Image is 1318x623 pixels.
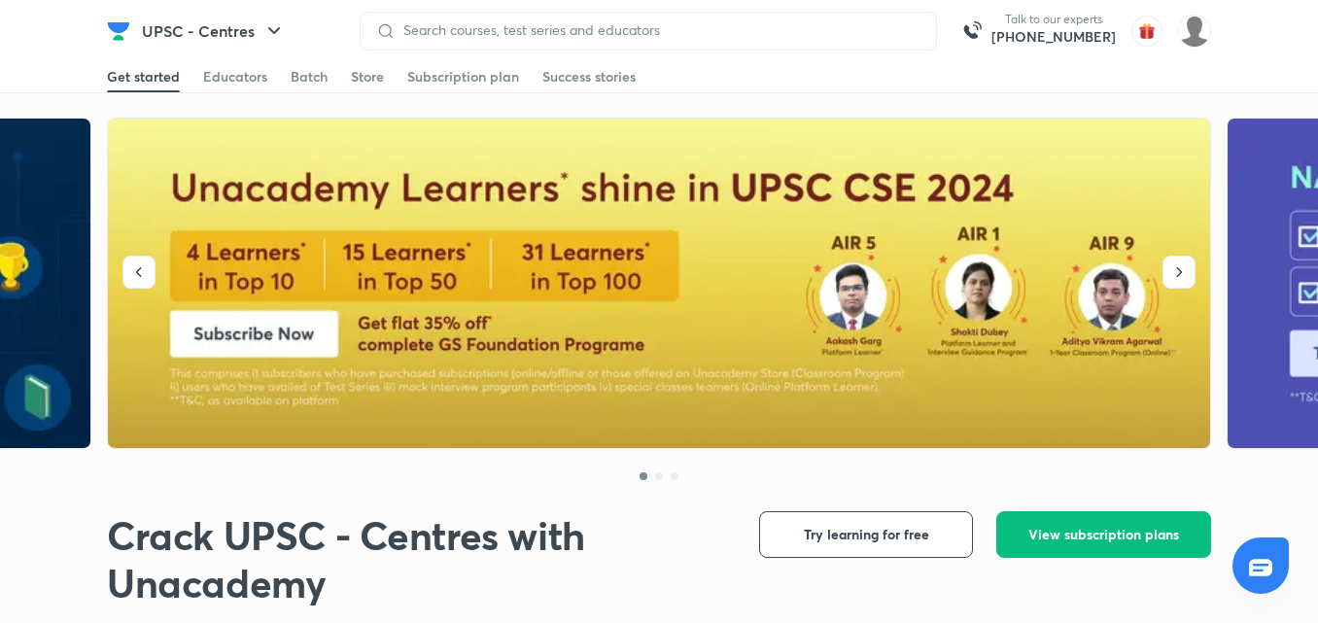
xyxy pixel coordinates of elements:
[542,67,636,87] div: Success stories
[991,27,1116,47] a: [PHONE_NUMBER]
[953,12,991,51] img: call-us
[407,61,519,92] a: Subscription plan
[107,19,130,43] img: Company Logo
[996,511,1211,558] button: View subscription plans
[991,12,1116,27] p: Talk to our experts
[203,61,267,92] a: Educators
[1178,15,1211,48] img: Abhijeet Srivastav
[396,22,920,38] input: Search courses, test series and educators
[759,511,973,558] button: Try learning for free
[107,511,728,606] h1: Crack UPSC - Centres with Unacademy
[291,61,328,92] a: Batch
[1028,525,1179,544] span: View subscription plans
[804,525,929,544] span: Try learning for free
[107,67,180,87] div: Get started
[407,67,519,87] div: Subscription plan
[351,67,384,87] div: Store
[351,61,384,92] a: Store
[1131,16,1162,47] img: avatar
[203,67,267,87] div: Educators
[130,12,297,51] button: UPSC - Centres
[291,67,328,87] div: Batch
[542,61,636,92] a: Success stories
[107,61,180,92] a: Get started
